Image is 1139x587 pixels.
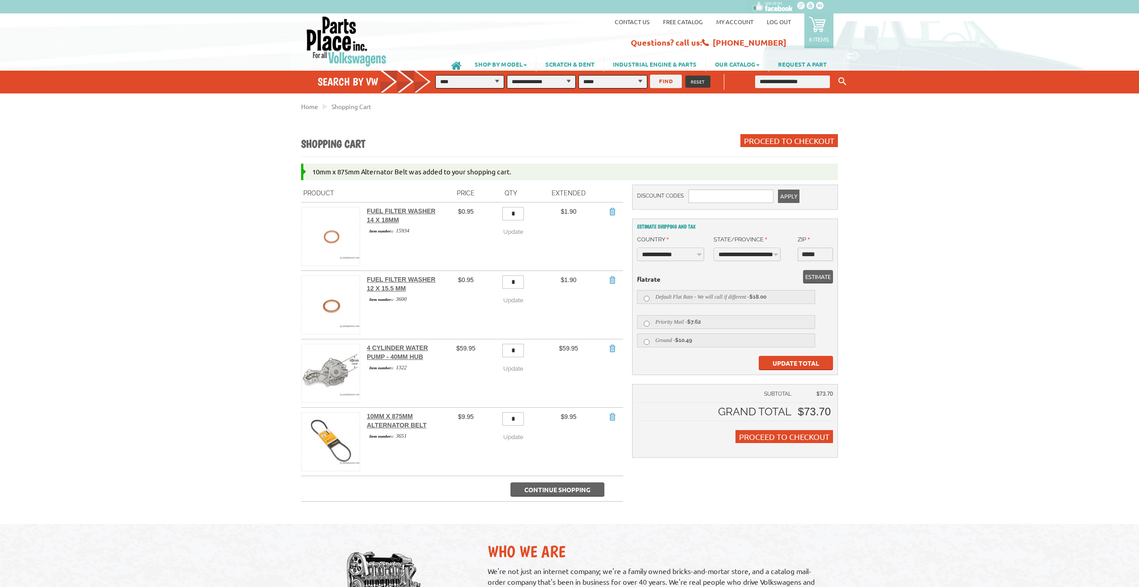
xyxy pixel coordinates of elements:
h2: Estimate Shipping and Tax [637,224,833,230]
span: $0.95 [458,276,474,283]
div: 1322 [367,363,444,372]
a: Remove Item [608,412,616,421]
button: Keyword Search [836,74,849,89]
span: $18.00 [749,294,766,300]
a: Remove Item [608,275,616,284]
strong: Grand Total [718,405,791,418]
td: Subtotal [637,389,796,403]
span: Proceed to Checkout [744,136,834,145]
span: $73.70 [816,391,833,397]
a: Fuel Filter Washer 14 x 18mm [367,207,435,224]
span: Price [457,190,475,197]
a: My Account [716,18,753,25]
span: $1.90 [561,276,576,283]
a: Remove Item [608,207,616,216]
a: Shopping Cart [331,102,371,110]
span: Update [503,434,523,440]
span: $10.49 [675,337,692,343]
button: Continue Shopping [510,482,604,497]
a: Log out [767,18,791,25]
a: Home [301,102,318,110]
span: $73.70 [798,405,831,418]
span: Item number:: [367,365,396,371]
a: OUR CATALOG [706,56,769,72]
button: Proceed to Checkout [735,430,833,443]
span: RESET [691,78,705,85]
h4: Search by VW [318,75,440,88]
a: 4 Cylinder Water Pump - 40mm Hub [367,344,428,360]
img: 10mm x 875mm Alternator Belt [302,413,360,471]
span: $9.95 [458,413,474,420]
a: REQUEST A PART [769,56,836,72]
span: Continue Shopping [524,486,591,494]
span: Apply [780,190,797,203]
dt: flatrate [637,274,833,283]
span: $59.95 [456,345,476,352]
label: Discount Codes [637,190,684,203]
span: Item number:: [367,433,396,439]
label: Ground - [637,334,815,347]
span: $9.95 [561,413,576,420]
label: Country [637,235,669,244]
a: 6 items [804,13,833,48]
a: 10mm x 875mm Alternator Belt [367,413,427,429]
img: 4 Cylinder Water Pump - 40mm Hub [302,344,360,402]
label: Priority Mail - [637,315,815,329]
a: SHOP BY MODEL [466,56,536,72]
span: Update [503,365,523,372]
span: Product [303,190,334,197]
label: Default Flat Rate - We will call if different - [637,290,815,304]
div: 3600 [367,295,444,303]
button: Apply [778,190,799,203]
th: Qty [486,185,537,203]
span: Estimate [805,270,831,283]
label: State/Province [714,235,767,244]
span: Update [503,297,523,304]
span: 10mm x 875mm Alternator Belt was added to your shopping cart. [312,167,511,176]
a: Free Catalog [663,18,703,25]
a: SCRATCH & DENT [536,56,603,72]
img: Parts Place Inc! [306,16,387,67]
a: Contact us [615,18,650,25]
th: Extended [536,185,601,203]
img: Fuel Filter Washer 12 x 15.5 mm [302,276,360,334]
span: Item number:: [367,228,396,234]
p: 6 items [809,35,829,43]
span: $1.90 [561,208,576,215]
a: INDUSTRIAL ENGINE & PARTS [604,56,705,72]
button: RESET [685,76,710,88]
span: $59.95 [559,345,578,352]
span: Update [503,228,523,235]
div: 15934 [367,227,444,235]
img: Fuel Filter Washer 14 x 18mm [302,207,360,266]
span: Update Total [773,359,819,367]
span: Item number:: [367,296,396,303]
button: Estimate [803,270,833,283]
button: Update Total [759,356,833,370]
a: Remove Item [608,344,616,353]
h1: Shopping Cart [301,137,365,152]
span: $0.95 [458,208,474,215]
a: Fuel Filter Washer 12 x 15.5 mm [367,276,435,292]
button: FIND [650,75,682,88]
button: Proceed to Checkout [740,134,838,147]
span: $7.62 [687,319,701,325]
span: Proceed to Checkout [739,432,829,441]
h2: Who We Are [488,542,829,561]
div: 3651 [367,432,444,440]
label: Zip [798,235,810,244]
